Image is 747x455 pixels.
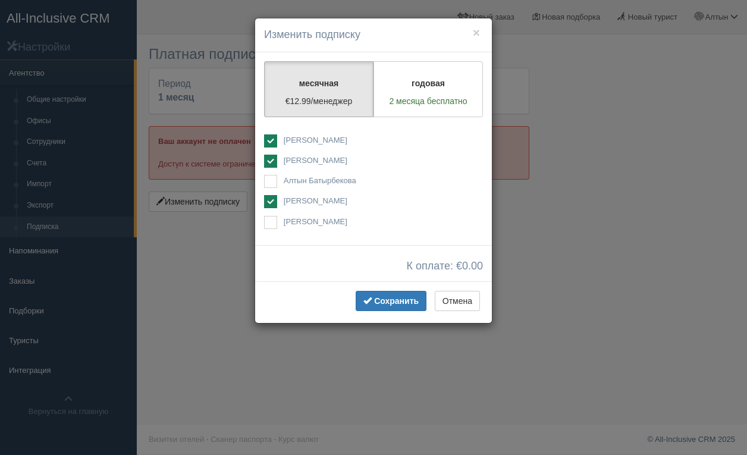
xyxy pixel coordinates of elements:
span: Сохранить [374,296,419,306]
span: [PERSON_NAME] [284,217,347,226]
p: месячная [272,77,366,89]
button: × [473,26,480,39]
p: 2 месяца бесплатно [381,95,475,107]
button: Отмена [435,291,480,311]
span: [PERSON_NAME] [284,156,347,165]
p: €12.99/менеджер [272,95,366,107]
button: Сохранить [356,291,426,311]
span: Алтын Батырбекова [284,176,356,185]
span: 0.00 [462,260,483,272]
p: годовая [381,77,475,89]
span: [PERSON_NAME] [284,196,347,205]
span: К оплате: € [407,261,483,272]
span: [PERSON_NAME] [284,136,347,145]
h4: Изменить подписку [264,27,483,43]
